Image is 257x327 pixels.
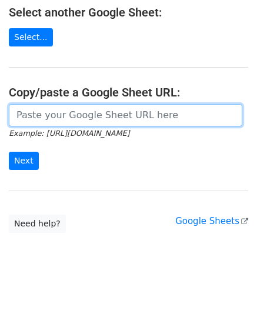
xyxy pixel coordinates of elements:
[175,216,248,226] a: Google Sheets
[9,5,248,19] h4: Select another Google Sheet:
[9,85,248,99] h4: Copy/paste a Google Sheet URL:
[9,104,242,126] input: Paste your Google Sheet URL here
[9,152,39,170] input: Next
[9,215,66,233] a: Need help?
[9,28,53,46] a: Select...
[9,129,129,138] small: Example: [URL][DOMAIN_NAME]
[198,271,257,327] iframe: Chat Widget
